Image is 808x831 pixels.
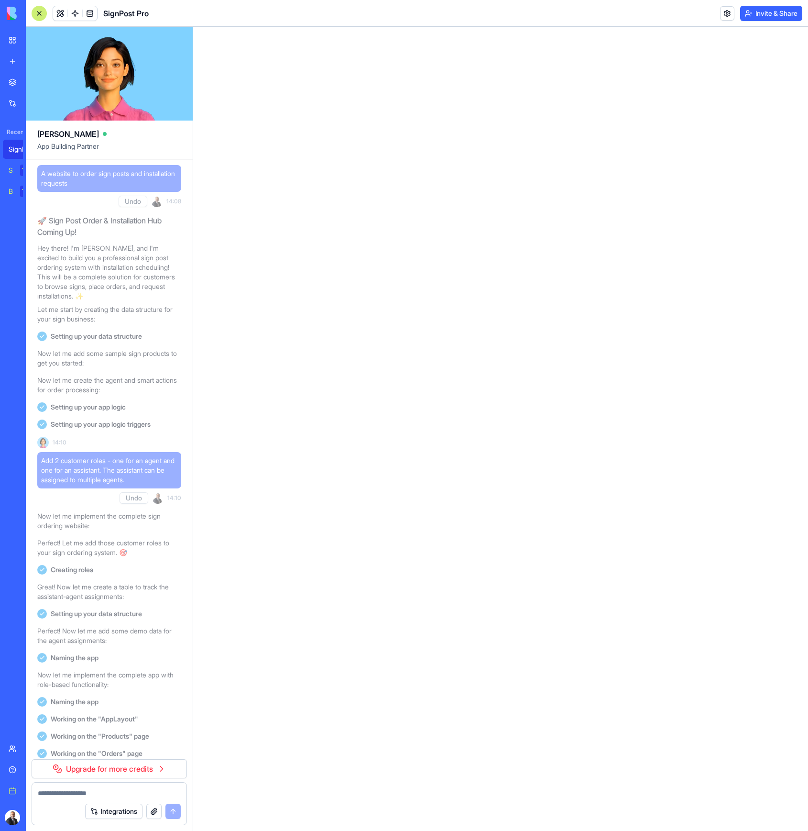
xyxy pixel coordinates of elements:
p: Hey there! I'm [PERSON_NAME], and I'm excited to build you a professional sign post ordering syst... [37,244,181,301]
p: Now let me create the agent and smart actions for order processing: [37,376,181,395]
span: Working on the "AppLayout" [51,714,138,724]
p: Now let me implement the complete sign ordering website: [37,511,181,531]
span: 14:10 [167,494,181,502]
h2: 🚀 Sign Post Order & Installation Hub Coming Up! [37,215,181,238]
p: Let me start by creating the data structure for your sign business: [37,305,181,324]
span: SignPost Pro [103,8,149,19]
p: Great! Now let me create a table to track the assistant-agent assignments: [37,582,181,601]
button: Undo [120,492,148,504]
span: Creating roles [51,565,93,575]
div: TRY [20,165,35,176]
img: logo [7,7,66,20]
span: Working on the "Products" page [51,731,149,741]
span: Setting up your app logic [51,402,126,412]
p: Perfect! Now let me add some demo data for the agent assignments: [37,626,181,645]
span: Setting up your app logic triggers [51,420,151,429]
img: ACg8ocLBKVDv-t24ZmSdbx4-sXTpmyPckNZ7SWjA-tiWuwpKsCaFGmO6aA=s96-c [5,810,20,825]
img: ACg8ocLBKVDv-t24ZmSdbx4-sXTpmyPckNZ7SWjA-tiWuwpKsCaFGmO6aA=s96-c [151,196,163,207]
div: TRY [20,186,35,197]
span: Working on the "Orders" page [51,749,142,758]
span: Naming the app [51,653,98,663]
p: Perfect! Let me add those customer roles to your sign ordering system. 🎯 [37,538,181,557]
div: SignPost Pro [9,144,35,154]
span: App Building Partner [37,142,181,159]
div: Blog Generation Pro [9,187,13,196]
span: Naming the app [51,697,98,707]
div: Social Media Content Generator [9,166,13,175]
img: Ella_00000_wcx2te.png [37,437,49,448]
img: ACg8ocLBKVDv-t24ZmSdbx4-sXTpmyPckNZ7SWjA-tiWuwpKsCaFGmO6aA=s96-c [152,492,164,504]
a: Upgrade for more credits [32,759,187,778]
p: Now let me add some sample sign products to get you started: [37,349,181,368]
span: Setting up your data structure [51,609,142,619]
button: Invite & Share [740,6,802,21]
span: A website to order sign posts and installation requests [41,169,177,188]
a: SignPost Pro [3,140,41,159]
span: Add 2 customer roles - one for an agent and one for an assistant. The assistant can be assigned t... [41,456,177,485]
p: Now let me implement the complete app with role-based functionality: [37,670,181,689]
a: Blog Generation ProTRY [3,182,41,201]
span: 14:08 [166,198,181,205]
span: [PERSON_NAME] [37,128,99,140]
span: Setting up your data structure [51,332,142,341]
span: 14:10 [53,439,66,446]
a: Social Media Content GeneratorTRY [3,161,41,180]
button: Undo [119,196,147,207]
button: Integrations [85,804,142,819]
span: Recent [3,128,23,136]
